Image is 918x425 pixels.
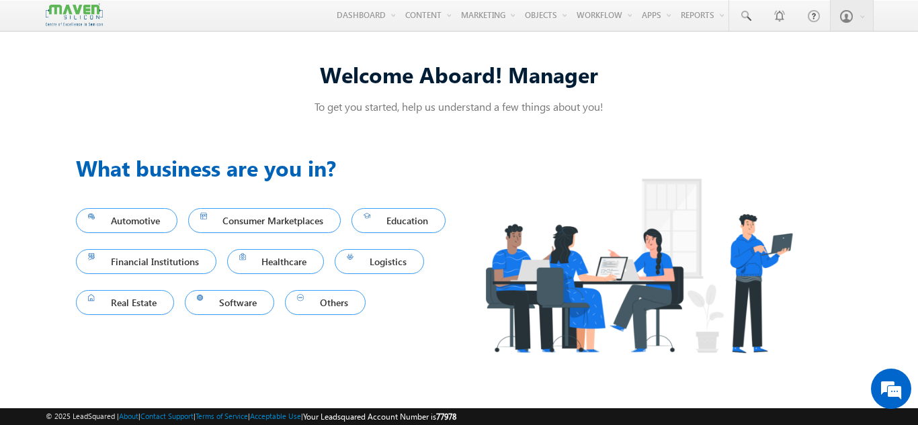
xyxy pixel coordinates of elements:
[239,252,312,271] span: Healthcare
[196,412,248,420] a: Terms of Service
[76,152,459,184] h3: What business are you in?
[88,211,165,230] span: Automotive
[459,152,818,379] img: Industry.png
[76,60,842,89] div: Welcome Aboard! Manager
[364,211,433,230] span: Education
[303,412,456,422] span: Your Leadsquared Account Number is
[436,412,456,422] span: 77978
[297,293,353,312] span: Others
[250,412,301,420] a: Acceptable Use
[140,412,194,420] a: Contact Support
[46,410,456,423] span: © 2025 LeadSquared | | | | |
[76,99,842,113] p: To get you started, help us understand a few things about you!
[197,293,263,312] span: Software
[88,252,204,271] span: Financial Institutions
[46,3,102,27] img: Custom Logo
[347,252,412,271] span: Logistics
[88,293,162,312] span: Real Estate
[200,211,329,230] span: Consumer Marketplaces
[119,412,138,420] a: About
